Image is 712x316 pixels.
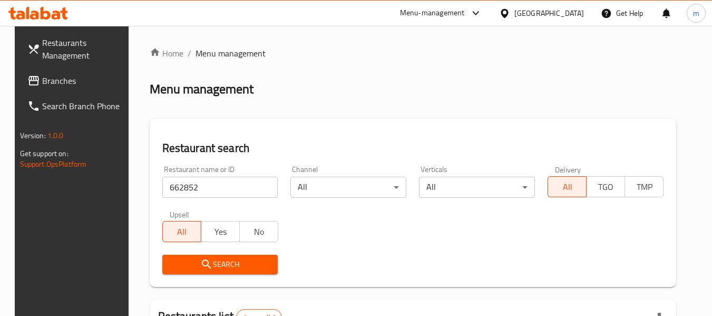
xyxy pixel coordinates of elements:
[20,157,87,171] a: Support.OpsPlatform
[693,7,699,19] span: m
[196,47,266,60] span: Menu management
[162,255,278,274] button: Search
[625,176,664,197] button: TMP
[150,47,677,60] nav: breadcrumb
[188,47,191,60] li: /
[591,179,621,195] span: TGO
[42,100,125,112] span: Search Branch Phone
[162,140,664,156] h2: Restaurant search
[514,7,584,19] div: [GEOGRAPHIC_DATA]
[555,166,581,173] label: Delivery
[162,221,201,242] button: All
[167,224,197,240] span: All
[42,36,125,62] span: Restaurants Management
[244,224,274,240] span: No
[629,179,659,195] span: TMP
[19,93,134,119] a: Search Branch Phone
[47,129,64,142] span: 1.0.0
[20,147,69,160] span: Get support on:
[400,7,465,20] div: Menu-management
[171,258,270,271] span: Search
[201,221,240,242] button: Yes
[548,176,587,197] button: All
[19,30,134,68] a: Restaurants Management
[552,179,582,195] span: All
[290,177,406,198] div: All
[162,177,278,198] input: Search for restaurant name or ID..
[150,47,183,60] a: Home
[206,224,236,240] span: Yes
[20,129,46,142] span: Version:
[42,74,125,87] span: Branches
[150,81,253,98] h2: Menu management
[170,210,189,218] label: Upsell
[239,221,278,242] button: No
[19,68,134,93] a: Branches
[419,177,535,198] div: All
[586,176,625,197] button: TGO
